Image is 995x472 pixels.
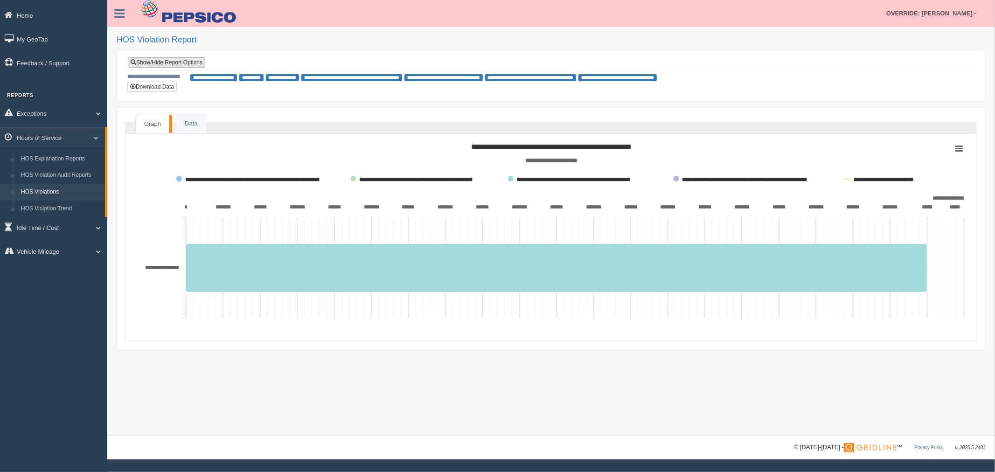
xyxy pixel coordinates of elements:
[136,115,169,133] a: Graph
[127,82,177,92] button: Download Data
[17,151,105,167] a: HOS Explanation Reports
[914,445,943,450] a: Privacy Policy
[17,201,105,217] a: HOS Violation Trend
[176,114,206,133] a: Data
[955,445,986,450] span: v. 2025.5.2403
[794,443,986,452] div: © [DATE]-[DATE] - ™
[17,184,105,201] a: HOS Violations
[17,167,105,184] a: HOS Violation Audit Reports
[117,35,986,45] h2: HOS Violation Report
[128,57,205,68] a: Show/Hide Report Options
[844,443,897,452] img: Gridline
